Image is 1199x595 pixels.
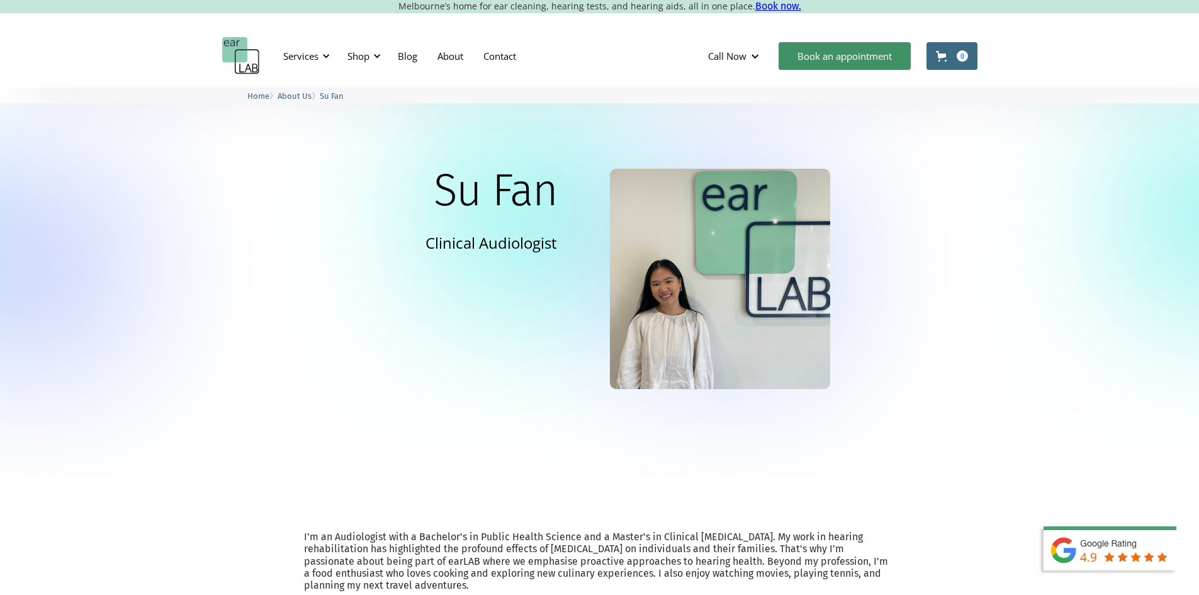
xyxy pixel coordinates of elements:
[347,50,369,62] div: Shop
[247,89,269,101] a: Home
[276,37,334,75] div: Services
[320,89,344,101] a: Su Fan
[388,38,427,74] a: Blog
[425,232,557,254] p: Clinical Audiologist
[278,89,320,103] li: 〉
[278,89,312,101] a: About Us
[304,531,896,591] p: I'm an Audiologist with a Bachelor's in Public Health Science and a Master's in Clinical [MEDICAL...
[247,91,269,101] span: Home
[283,50,318,62] div: Services
[473,38,526,74] a: Contact
[427,38,473,74] a: About
[779,42,911,70] a: Book an appointment
[340,37,385,75] div: Shop
[708,50,746,62] div: Call Now
[610,169,830,389] img: Su Fan
[247,89,278,103] li: 〉
[957,50,968,62] div: 0
[222,37,260,75] a: home
[434,169,556,213] h1: Su Fan
[926,42,977,70] a: Open cart
[278,91,312,101] span: About Us
[320,91,344,101] span: Su Fan
[698,37,772,75] div: Call Now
